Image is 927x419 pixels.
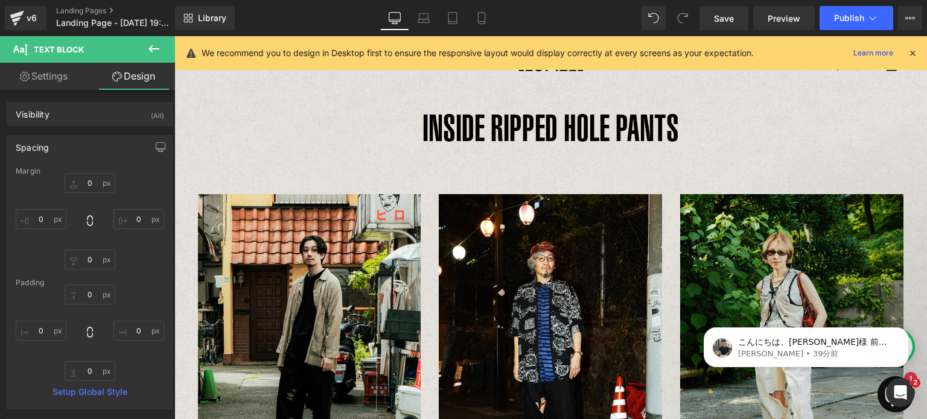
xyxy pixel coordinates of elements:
a: Mobile [467,6,496,30]
cart-count: 0 [718,18,731,31]
a: カート [712,23,722,35]
input: 0 [16,209,66,229]
inbox-online-store-chat: Shopifyオンラインストアチャット [699,340,743,379]
p: We recommend you to design in Desktop first to ensure the responsive layout would display correct... [202,46,754,60]
a: Laptop [409,6,438,30]
a: 検索 [654,23,664,35]
span: Text Block [34,45,84,54]
button: Undo [642,6,666,30]
a: Design [90,63,177,90]
span: 2 [911,378,920,388]
input: 0 [65,173,115,193]
a: Learn more [849,46,898,60]
div: Padding [16,279,164,287]
div: Spacing [16,136,49,153]
a: ログイン [682,23,693,34]
input: 0 [65,361,115,381]
span: Save [714,12,734,25]
button: Publish [820,6,893,30]
iframe: Intercom notifications メッセージ [686,302,927,386]
div: v6 [24,10,39,26]
div: (All) [151,102,164,122]
div: Margin [16,167,164,175]
input: 0 [16,321,66,341]
a: New Library [175,6,235,30]
input: 0 [65,250,115,269]
input: 0 [113,321,164,341]
span: Preview [768,12,800,25]
span: Landing Page - [DATE] 19:01:56 [56,18,172,28]
div: Visibility [16,102,49,119]
input: 0 [113,209,164,229]
a: Desktop [380,6,409,30]
button: Redo [671,6,695,30]
input: 0 [65,285,115,304]
a: Landing Pages [56,6,195,16]
a: Preview [753,6,815,30]
a: Setup Global Style [16,387,164,397]
span: Library [198,13,226,24]
a: v6 [5,6,46,30]
button: More [898,6,922,30]
span: Publish [834,13,864,23]
iframe: Intercom live chat [886,378,915,407]
a: Tablet [438,6,467,30]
